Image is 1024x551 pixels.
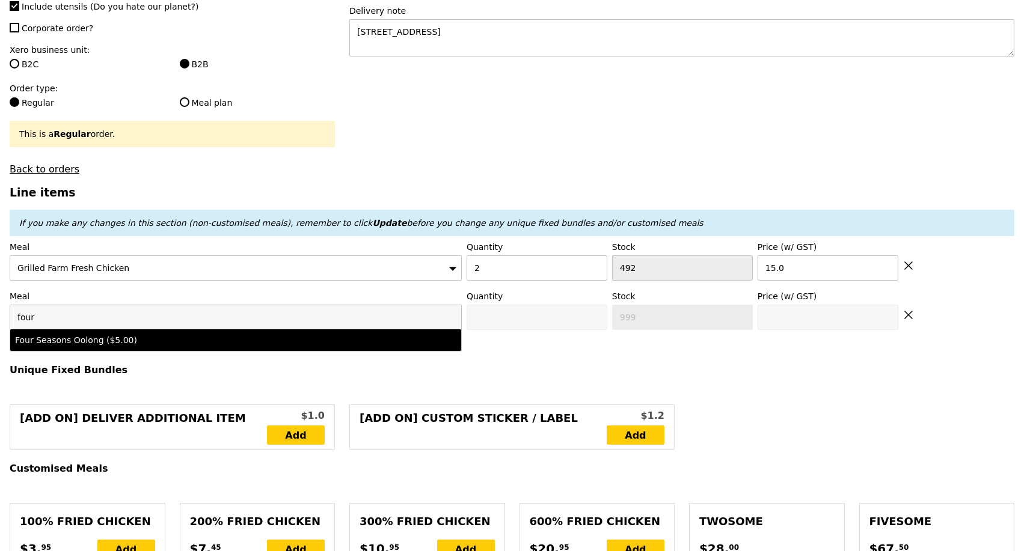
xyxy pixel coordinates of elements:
label: Meal [10,290,462,302]
b: Regular [54,129,90,139]
label: Meal plan [180,97,335,109]
label: Xero business unit: [10,44,335,56]
input: Regular [10,97,19,107]
label: B2C [10,58,165,70]
a: Back to orders [10,163,79,175]
input: Meal plan [180,97,189,107]
div: Four Seasons Oolong ($5.00) [15,334,346,346]
label: Order type: [10,82,335,94]
label: Price (w/ GST) [758,290,898,302]
div: Twosome [699,513,835,530]
div: $1.2 [607,409,664,423]
div: [Add on] Custom Sticker / Label [360,410,607,445]
em: If you make any changes in this section (non-customised meals), remember to click before you chan... [19,218,704,228]
span: Corporate order? [22,23,93,33]
label: Stock [612,241,753,253]
label: Quantity [467,241,607,253]
div: 100% Fried Chicken [20,513,155,530]
label: Quantity [467,290,607,302]
b: Update [372,218,406,228]
a: Add [267,425,325,445]
div: [Add on] Deliver Additional Item [20,410,267,445]
label: Meal [10,241,462,253]
div: $1.0 [267,409,325,423]
label: Stock [612,290,753,302]
div: Fivesome [869,513,1005,530]
input: Include utensils (Do you hate our planet?) [10,1,19,11]
label: B2B [180,58,335,70]
label: Delivery note [349,5,1014,17]
label: Regular [10,97,165,109]
input: Corporate order? [10,23,19,32]
h3: Line items [10,186,1014,199]
h4: Customised Meals [10,463,1014,474]
label: Price (w/ GST) [758,241,898,253]
div: 600% Fried Chicken [530,513,665,530]
a: Add [607,425,664,445]
div: This is a order. [19,128,325,140]
input: B2C [10,59,19,68]
div: 300% Fried Chicken [360,513,495,530]
input: B2B [180,59,189,68]
span: Include utensils (Do you hate our planet?) [22,2,198,11]
h4: Unique Fixed Bundles [10,364,1014,376]
span: Grilled Farm Fresh Chicken [17,263,129,273]
div: 200% Fried Chicken [190,513,325,530]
